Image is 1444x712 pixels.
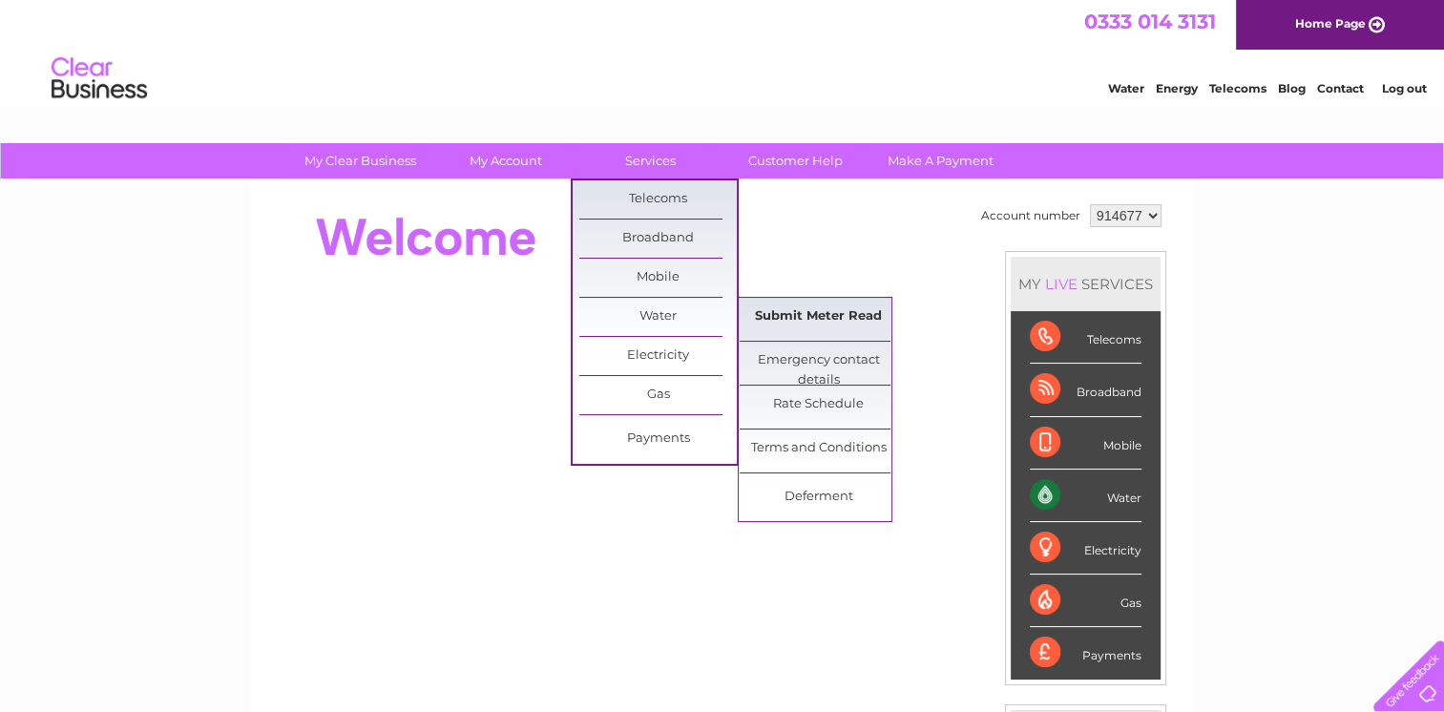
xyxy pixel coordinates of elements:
a: Terms and Conditions [740,429,897,468]
a: Emergency contact details [740,342,897,380]
div: Payments [1030,627,1141,679]
div: Clear Business is a trading name of Verastar Limited (registered in [GEOGRAPHIC_DATA] No. 3667643... [272,10,1174,93]
a: Energy [1156,81,1198,95]
div: Gas [1030,575,1141,627]
a: Water [1108,81,1144,95]
a: Broadband [579,220,737,258]
a: Customer Help [717,143,874,178]
a: Electricity [579,337,737,375]
a: Gas [579,376,737,414]
a: Telecoms [1209,81,1266,95]
div: Water [1030,470,1141,522]
a: Telecoms [579,180,737,219]
a: My Account [427,143,584,178]
a: Payments [579,420,737,458]
div: MY SERVICES [1011,257,1161,311]
div: Broadband [1030,364,1141,416]
a: Contact [1317,81,1364,95]
a: Make A Payment [862,143,1019,178]
div: Mobile [1030,417,1141,470]
a: My Clear Business [282,143,439,178]
a: Log out [1381,81,1426,95]
a: Mobile [579,259,737,297]
div: Telecoms [1030,311,1141,364]
a: Blog [1278,81,1306,95]
a: Deferment [740,478,897,516]
a: 0333 014 3131 [1084,10,1216,33]
div: Electricity [1030,522,1141,575]
a: Rate Schedule [740,386,897,424]
img: logo.png [51,50,148,108]
div: LIVE [1041,275,1081,293]
a: Services [572,143,729,178]
a: Submit Meter Read [740,298,897,336]
td: Account number [976,199,1085,232]
a: Water [579,298,737,336]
